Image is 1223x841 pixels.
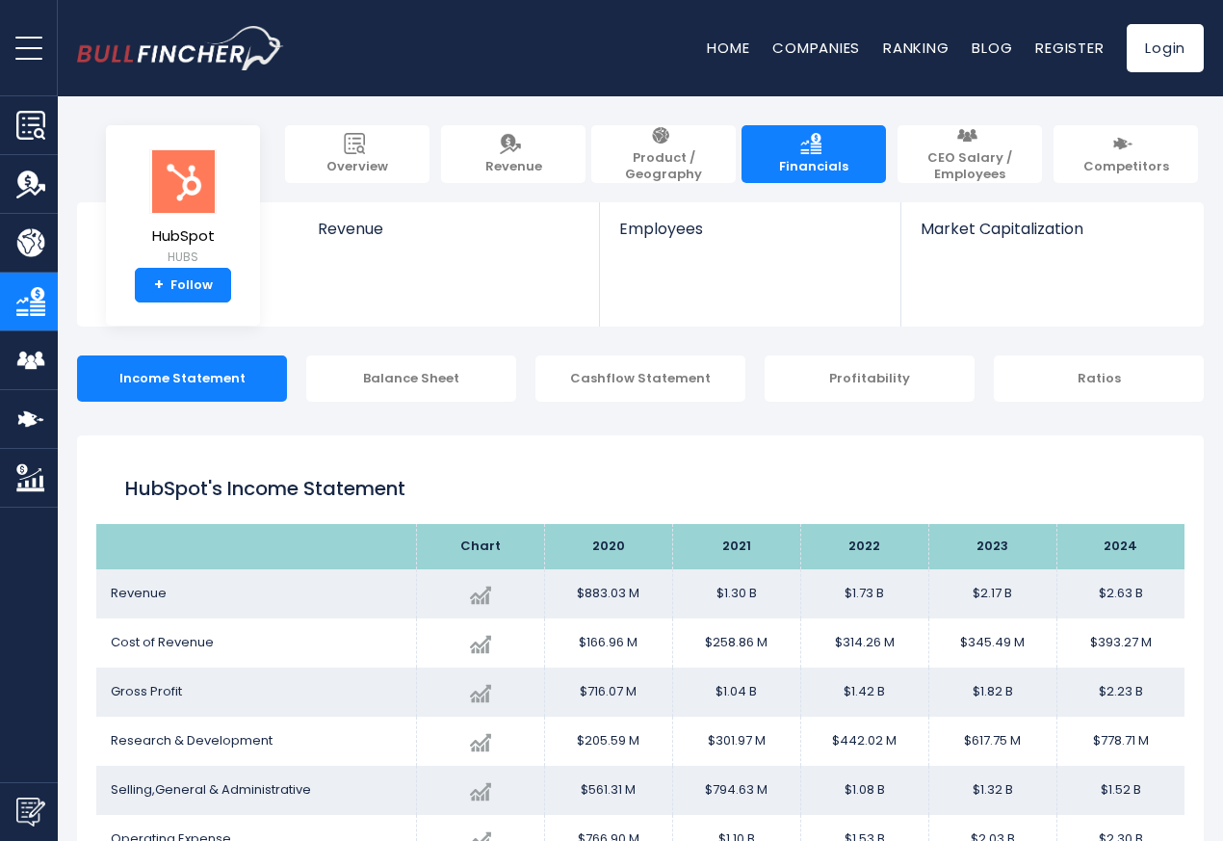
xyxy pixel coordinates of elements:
[544,668,672,717] td: $716.07 M
[928,717,1056,766] td: $617.75 M
[1056,668,1184,717] td: $2.23 B
[742,125,886,183] a: Financials
[800,668,928,717] td: $1.42 B
[800,766,928,815] td: $1.08 B
[1056,717,1184,766] td: $778.71 M
[149,249,217,266] small: HUBS
[928,524,1056,569] th: 2023
[928,766,1056,815] td: $1.32 B
[672,524,800,569] th: 2021
[994,355,1204,402] div: Ratios
[800,524,928,569] th: 2022
[111,633,214,651] span: Cost of Revenue
[591,125,736,183] a: Product / Geography
[535,355,745,402] div: Cashflow Statement
[898,125,1042,183] a: CEO Salary / Employees
[1056,766,1184,815] td: $1.52 B
[1056,524,1184,569] th: 2024
[148,148,218,269] a: HubSpot HUBS
[672,766,800,815] td: $794.63 M
[1054,125,1198,183] a: Competitors
[544,717,672,766] td: $205.59 M
[672,569,800,618] td: $1.30 B
[111,682,182,700] span: Gross Profit
[800,569,928,618] td: $1.73 B
[416,524,544,569] th: Chart
[600,202,899,271] a: Employees
[544,618,672,668] td: $166.96 M
[149,228,217,245] span: HubSpot
[972,38,1012,58] a: Blog
[544,766,672,815] td: $561.31 M
[441,125,585,183] a: Revenue
[306,355,516,402] div: Balance Sheet
[1035,38,1104,58] a: Register
[111,780,311,799] span: Selling,General & Administrative
[111,584,167,602] span: Revenue
[326,159,388,175] span: Overview
[299,202,600,271] a: Revenue
[77,26,284,70] img: bullfincher logo
[672,668,800,717] td: $1.04 B
[779,159,848,175] span: Financials
[928,618,1056,668] td: $345.49 M
[883,38,949,58] a: Ranking
[111,731,273,749] span: Research & Development
[154,276,164,294] strong: +
[1127,24,1204,72] a: Login
[544,569,672,618] td: $883.03 M
[800,717,928,766] td: $442.02 M
[901,202,1202,271] a: Market Capitalization
[485,159,542,175] span: Revenue
[672,717,800,766] td: $301.97 M
[765,355,975,402] div: Profitability
[544,524,672,569] th: 2020
[135,268,231,302] a: +Follow
[318,220,581,238] span: Revenue
[907,150,1032,183] span: CEO Salary / Employees
[707,38,749,58] a: Home
[1056,618,1184,668] td: $393.27 M
[125,474,1156,503] h1: HubSpot's Income Statement
[285,125,429,183] a: Overview
[77,26,284,70] a: Go to homepage
[928,569,1056,618] td: $2.17 B
[77,355,287,402] div: Income Statement
[921,220,1183,238] span: Market Capitalization
[601,150,726,183] span: Product / Geography
[928,668,1056,717] td: $1.82 B
[772,38,860,58] a: Companies
[619,220,880,238] span: Employees
[800,618,928,668] td: $314.26 M
[672,618,800,668] td: $258.86 M
[1083,159,1169,175] span: Competitors
[1056,569,1184,618] td: $2.63 B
